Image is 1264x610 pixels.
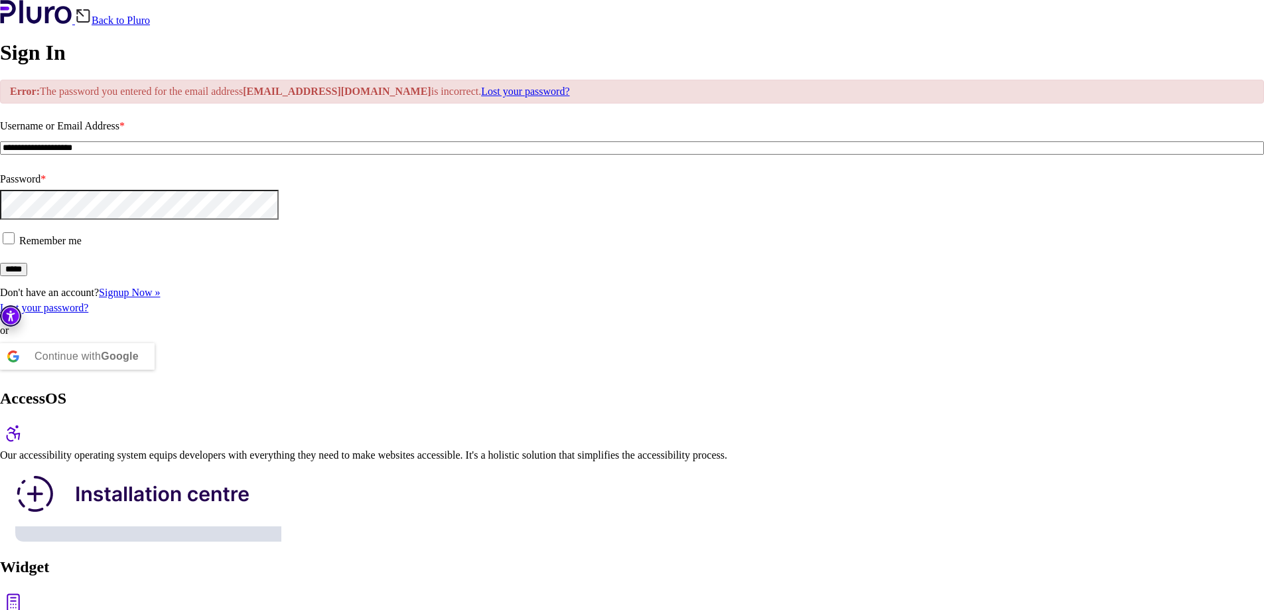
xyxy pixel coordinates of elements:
[75,15,150,26] a: Back to Pluro
[35,343,139,370] div: Continue with
[10,86,1240,98] p: The password you entered for the email address is incorrect.
[481,86,569,97] a: Lost your password?
[3,232,15,244] input: Remember me
[99,287,160,298] a: Signup Now »
[75,8,92,24] img: Back icon
[10,86,40,97] strong: Error:
[101,350,139,362] b: Google
[243,86,431,97] strong: [EMAIL_ADDRESS][DOMAIN_NAME]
